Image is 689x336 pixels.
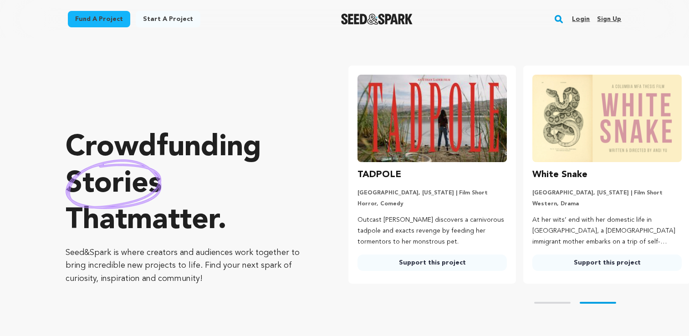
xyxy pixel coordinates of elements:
[341,14,413,25] img: Seed&Spark Logo Dark Mode
[597,12,621,26] a: Sign up
[532,215,682,247] p: At her wits’ end with her domestic life in [GEOGRAPHIC_DATA], a [DEMOGRAPHIC_DATA] immigrant moth...
[532,75,682,162] img: White Snake image
[357,200,507,208] p: Horror, Comedy
[532,168,587,182] h3: White Snake
[572,12,590,26] a: Login
[136,11,200,27] a: Start a project
[532,255,682,271] a: Support this project
[68,11,130,27] a: Fund a project
[66,130,312,239] p: Crowdfunding that .
[357,75,507,162] img: TADPOLE image
[532,189,682,197] p: [GEOGRAPHIC_DATA], [US_STATE] | Film Short
[66,159,162,209] img: hand sketched image
[357,189,507,197] p: [GEOGRAPHIC_DATA], [US_STATE] | Film Short
[357,255,507,271] a: Support this project
[357,168,401,182] h3: TADPOLE
[532,200,682,208] p: Western, Drama
[127,206,218,235] span: matter
[341,14,413,25] a: Seed&Spark Homepage
[357,215,507,247] p: Outcast [PERSON_NAME] discovers a carnivorous tadpole and exacts revenge by feeding her tormentor...
[66,246,312,285] p: Seed&Spark is where creators and audiences work together to bring incredible new projects to life...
